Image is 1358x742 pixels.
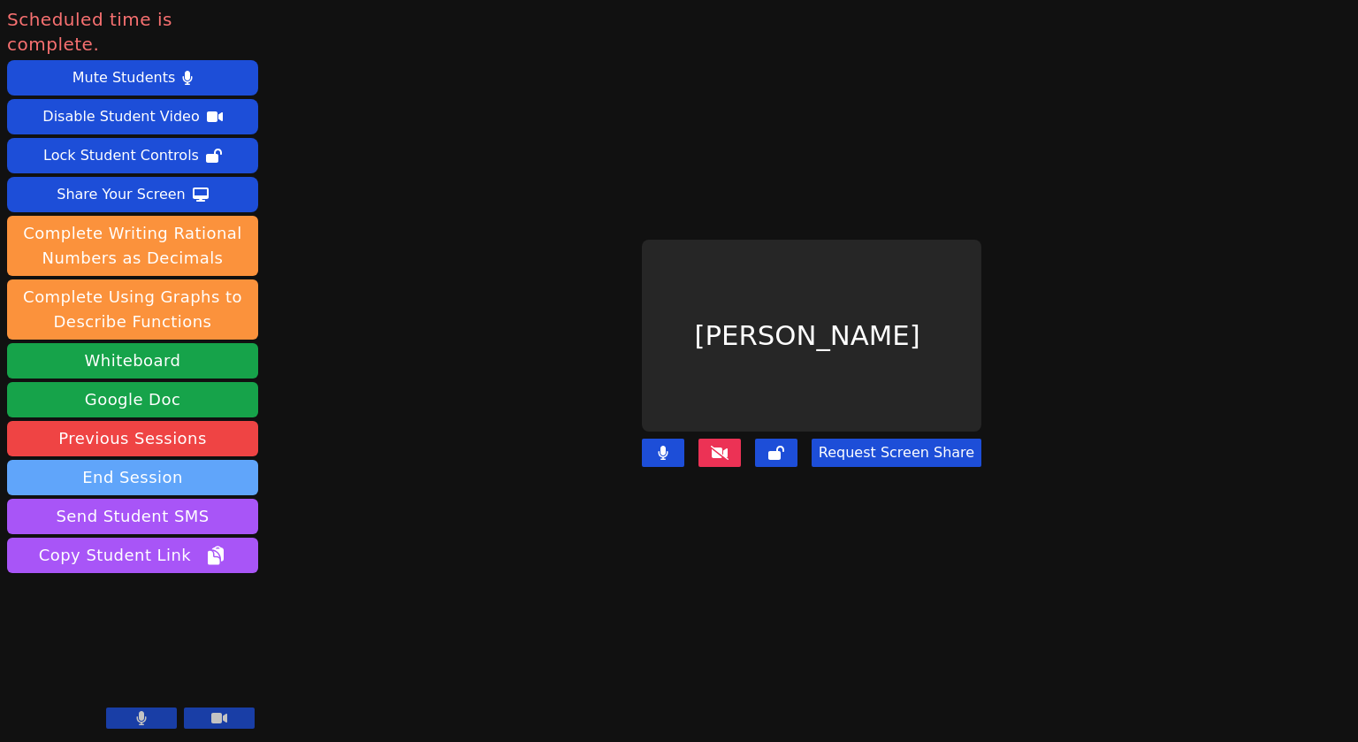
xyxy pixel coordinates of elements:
button: End Session [7,460,258,495]
button: Lock Student Controls [7,138,258,173]
span: Scheduled time is complete. [7,7,258,57]
button: Mute Students [7,60,258,96]
button: Complete Using Graphs to Describe Functions [7,279,258,340]
div: [PERSON_NAME] [642,240,981,431]
button: Whiteboard [7,343,258,379]
button: Complete Writing Rational Numbers as Decimals [7,216,258,276]
a: Previous Sessions [7,421,258,456]
div: Mute Students [72,64,175,92]
button: Copy Student Link [7,538,258,573]
span: Copy Student Link [39,543,226,568]
div: Disable Student Video [42,103,199,131]
button: Share Your Screen [7,177,258,212]
button: Request Screen Share [812,439,981,467]
div: Share Your Screen [57,180,186,209]
div: Lock Student Controls [43,142,199,170]
button: Send Student SMS [7,499,258,534]
button: Disable Student Video [7,99,258,134]
a: Google Doc [7,382,258,417]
